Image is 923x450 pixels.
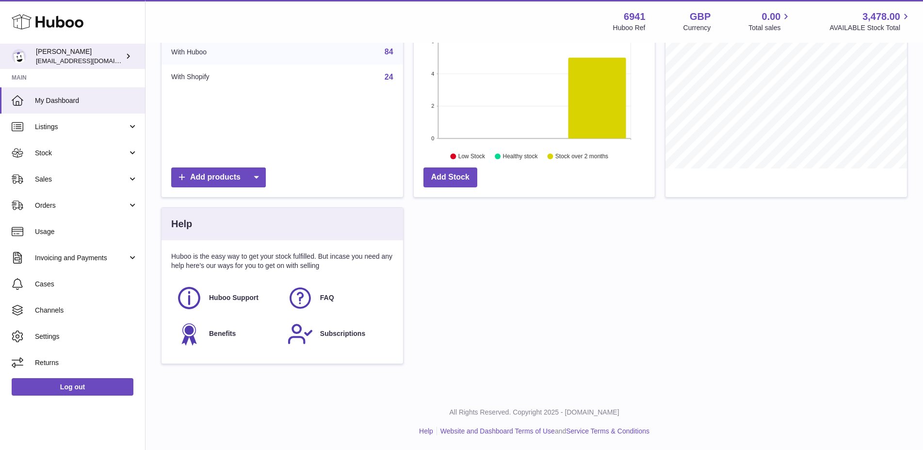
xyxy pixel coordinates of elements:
span: Listings [35,122,128,132]
strong: GBP [690,10,711,23]
a: 84 [385,48,393,56]
text: Low Stock [458,153,486,160]
span: AVAILABLE Stock Total [829,23,911,33]
span: Invoicing and Payments [35,253,128,263]
text: Healthy stock [502,153,538,160]
a: Website and Dashboard Terms of Use [440,427,555,435]
div: Huboo Ref [613,23,646,33]
a: 0.00 Total sales [748,10,792,33]
span: Sales [35,175,128,184]
span: Usage [35,227,138,236]
a: Service Terms & Conditions [566,427,649,435]
li: and [437,427,649,436]
div: Currency [683,23,711,33]
p: Huboo is the easy way to get your stock fulfilled. But incase you need any help here's our ways f... [171,252,393,270]
span: Stock [35,149,128,158]
span: Settings [35,332,138,341]
a: Subscriptions [287,321,389,347]
a: Add Stock [423,167,477,187]
a: Huboo Support [176,285,277,311]
a: 3,478.00 AVAILABLE Stock Total [829,10,911,33]
text: 0 [431,135,434,141]
a: Add products [171,167,266,187]
span: [EMAIL_ADDRESS][DOMAIN_NAME] [36,57,143,65]
span: Channels [35,306,138,315]
text: 4 [431,71,434,77]
td: With Shopify [162,65,291,90]
a: Benefits [176,321,277,347]
p: All Rights Reserved. Copyright 2025 - [DOMAIN_NAME] [153,408,915,417]
a: Help [419,427,433,435]
span: My Dashboard [35,96,138,105]
text: 6 [431,38,434,44]
span: 0.00 [762,10,781,23]
span: Cases [35,280,138,289]
text: 2 [431,103,434,109]
div: [PERSON_NAME] [36,47,123,66]
span: Huboo Support [209,293,259,302]
span: Benefits [209,329,236,338]
h3: Help [171,217,192,231]
span: Total sales [748,23,792,33]
span: Returns [35,358,138,367]
span: FAQ [320,293,334,302]
a: 24 [385,73,393,81]
td: With Huboo [162,39,291,65]
a: FAQ [287,285,389,311]
span: Orders [35,201,128,210]
text: Stock over 2 months [555,153,608,160]
strong: 6941 [624,10,646,23]
span: Subscriptions [320,329,365,338]
a: Log out [12,378,133,396]
img: support@photogears.uk [12,49,26,64]
span: 3,478.00 [862,10,900,23]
